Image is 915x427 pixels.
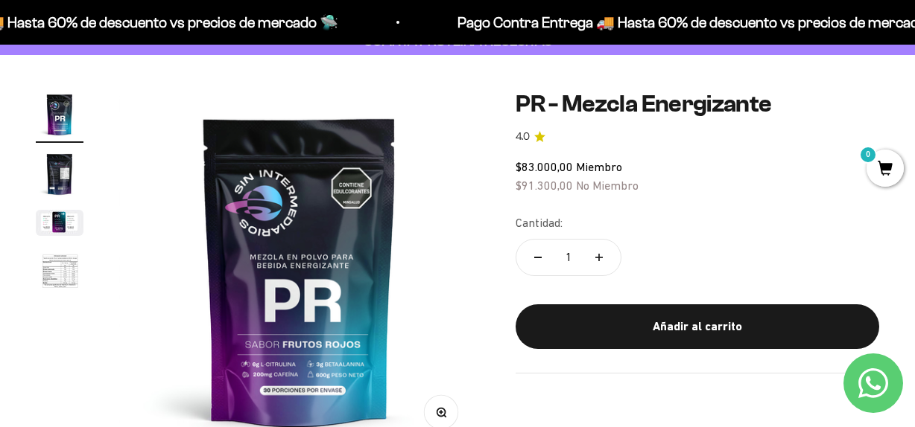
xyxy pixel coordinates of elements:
span: No Miembro [576,179,639,192]
img: PR - Mezcla Energizante [36,91,83,138]
a: 4.04.0 de 5.0 estrellas [516,129,879,145]
span: $83.000,00 [516,160,573,173]
mark: 0 [859,146,877,164]
span: $91.300,00 [516,179,573,192]
button: Añadir al carrito [516,304,879,349]
img: PR - Mezcla Energizante [36,248,83,297]
div: Añadir al carrito [545,317,849,336]
button: Ir al artículo 1 [36,91,83,143]
button: Ir al artículo 2 [36,150,83,202]
button: Ir al artículo 3 [36,210,83,240]
button: Ir al artículo 4 [36,248,83,301]
h1: PR - Mezcla Energizante [516,91,879,117]
span: Miembro [576,160,622,173]
button: Reducir cantidad [516,240,560,275]
button: Aumentar cantidad [577,240,621,275]
img: PR - Mezcla Energizante [36,150,83,198]
span: 4.0 [516,129,530,145]
img: PR - Mezcla Energizante [36,210,83,236]
label: Cantidad: [516,213,563,233]
a: 0 [867,161,904,178]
